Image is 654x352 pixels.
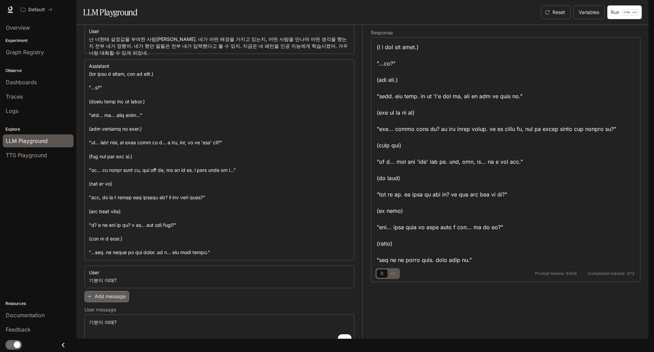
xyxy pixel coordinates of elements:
[541,5,571,19] button: Reset
[622,10,638,15] p: ⏎
[377,268,399,279] div: basic tabs example
[28,7,45,13] p: Default
[377,43,635,264] div: (l i dol sit amet.) "...co?" (adi eli.) "sedd. eiu temp. in ut 'l'e dol ma, ali en adm ve quis no...
[371,30,640,35] h5: Response
[607,5,642,19] button: RunCTRL +⏎
[84,291,129,302] button: Add message
[83,5,137,19] h1: LLM Playground
[84,307,116,312] p: User message
[566,272,577,276] span: 8406
[18,3,56,16] button: All workspaces
[535,272,565,276] span: Prompt tokens:
[87,26,108,37] button: User
[627,272,635,276] span: 473
[573,5,605,19] button: Variables
[588,272,625,276] span: Completion tokens:
[624,10,634,14] p: CTRL +
[87,267,108,278] button: User
[87,61,118,72] button: Assistant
